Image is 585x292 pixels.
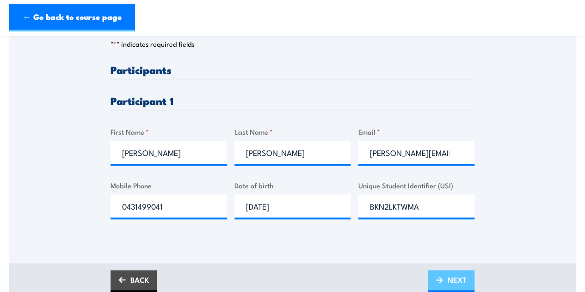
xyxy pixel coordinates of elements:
p: " " indicates required fields [111,39,474,49]
label: Email [358,126,474,137]
label: Date of birth [234,180,351,191]
h3: Participant 1 [111,95,474,106]
a: NEXT [428,270,474,292]
label: First Name [111,126,227,137]
h3: Participants [111,64,474,75]
label: Last Name [234,126,351,137]
a: ← Go back to course page [9,4,135,31]
label: Mobile Phone [111,180,227,191]
label: Unique Student Identifier (USI) [358,180,474,191]
span: NEXT [448,267,467,292]
a: BACK [111,270,157,292]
